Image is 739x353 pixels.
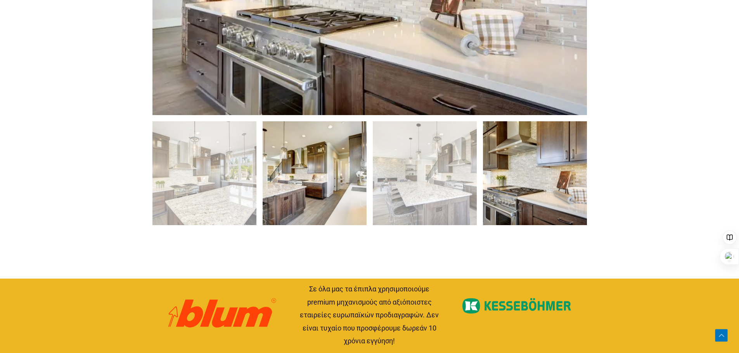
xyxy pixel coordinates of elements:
img: Guincho κουζίνα [373,121,477,225]
img: Έπιπλα κουζίνας Guincho [263,121,367,225]
img: Guincho κουζίνα [483,121,587,225]
img: Μηχανισμοί BLUM [168,298,277,327]
img: Έπιπλα κουζίνας Guincho [152,121,256,225]
p: Σε όλα μας τα έπιπλα χρησιμοποιούμε premium μηχανισμούς από αξιόποιστες εταιρείες ευρωπαϊκών προδ... [299,282,439,347]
